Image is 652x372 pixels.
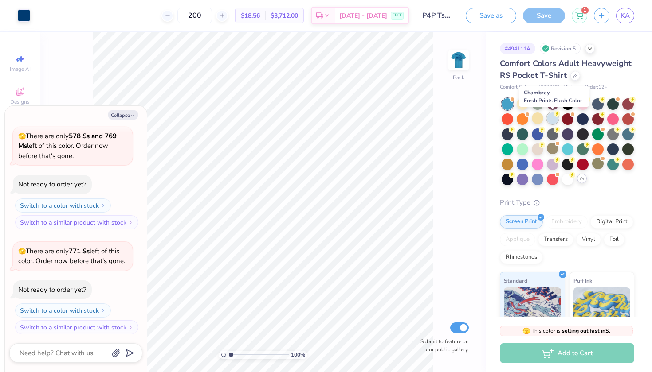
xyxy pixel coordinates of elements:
div: Digital Print [590,215,633,229]
span: There are only left of this color. Order now before that's gone. [18,132,117,160]
button: Switch to a color with stock [15,198,111,213]
img: Puff Ink [573,287,631,332]
span: Puff Ink [573,276,592,285]
div: Back [453,74,464,81]
button: Switch to a similar product with stock [15,215,138,229]
div: Chambray [519,86,589,107]
span: 🫣 [18,132,26,140]
span: 100 % [291,351,305,359]
strong: 771 Ss [69,247,90,256]
span: 🫣 [522,327,530,335]
span: KA [621,11,630,21]
span: [DATE] - [DATE] [339,11,387,20]
span: Fresh Prints Flash Color [524,97,582,104]
img: Back [450,51,467,69]
a: KA [616,8,634,23]
div: Foil [604,233,625,246]
button: Save as [466,8,516,23]
span: This color is . [522,327,610,335]
img: Standard [504,287,561,332]
span: Comfort Colors [500,84,533,91]
span: 1 [581,7,589,14]
strong: selling out fast in S [562,327,609,334]
img: Switch to a similar product with stock [128,220,134,225]
div: Revision 5 [540,43,581,54]
span: Comfort Colors Adult Heavyweight RS Pocket T-Shirt [500,58,632,81]
input: Untitled Design [416,7,459,24]
div: Screen Print [500,215,543,229]
button: Switch to a color with stock [15,303,111,318]
div: Rhinestones [500,251,543,264]
button: Switch to a similar product with stock [15,320,138,334]
span: Image AI [10,66,31,73]
div: Applique [500,233,535,246]
div: Vinyl [576,233,601,246]
span: $18.56 [241,11,260,20]
div: Not ready to order yet? [18,285,86,294]
span: There are only left of this color. Order now before that's gone. [18,247,125,266]
button: Collapse [108,110,138,120]
label: Submit to feature on our public gallery. [416,337,469,353]
div: Print Type [500,198,634,208]
img: Switch to a similar product with stock [128,325,134,330]
span: $3,712.00 [271,11,298,20]
div: Transfers [538,233,573,246]
span: Designs [10,98,30,105]
span: Standard [504,276,527,285]
span: FREE [393,12,402,19]
div: Embroidery [546,215,588,229]
img: Switch to a color with stock [101,308,106,313]
div: # 494111A [500,43,535,54]
input: – – [177,8,212,23]
div: Not ready to order yet? [18,180,86,189]
span: 🫣 [18,247,26,256]
img: Switch to a color with stock [101,203,106,208]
